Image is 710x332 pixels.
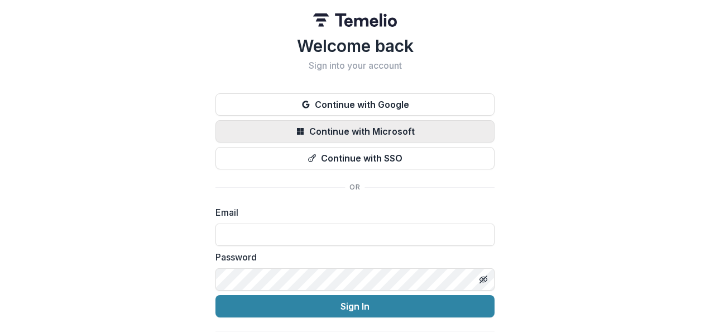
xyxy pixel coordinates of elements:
button: Continue with Microsoft [215,120,495,143]
button: Continue with SSO [215,147,495,169]
h1: Welcome back [215,36,495,56]
button: Sign In [215,295,495,317]
label: Password [215,250,488,264]
h2: Sign into your account [215,60,495,71]
img: Temelio [313,13,397,27]
button: Continue with Google [215,93,495,116]
label: Email [215,206,488,219]
button: Toggle password visibility [474,271,492,288]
